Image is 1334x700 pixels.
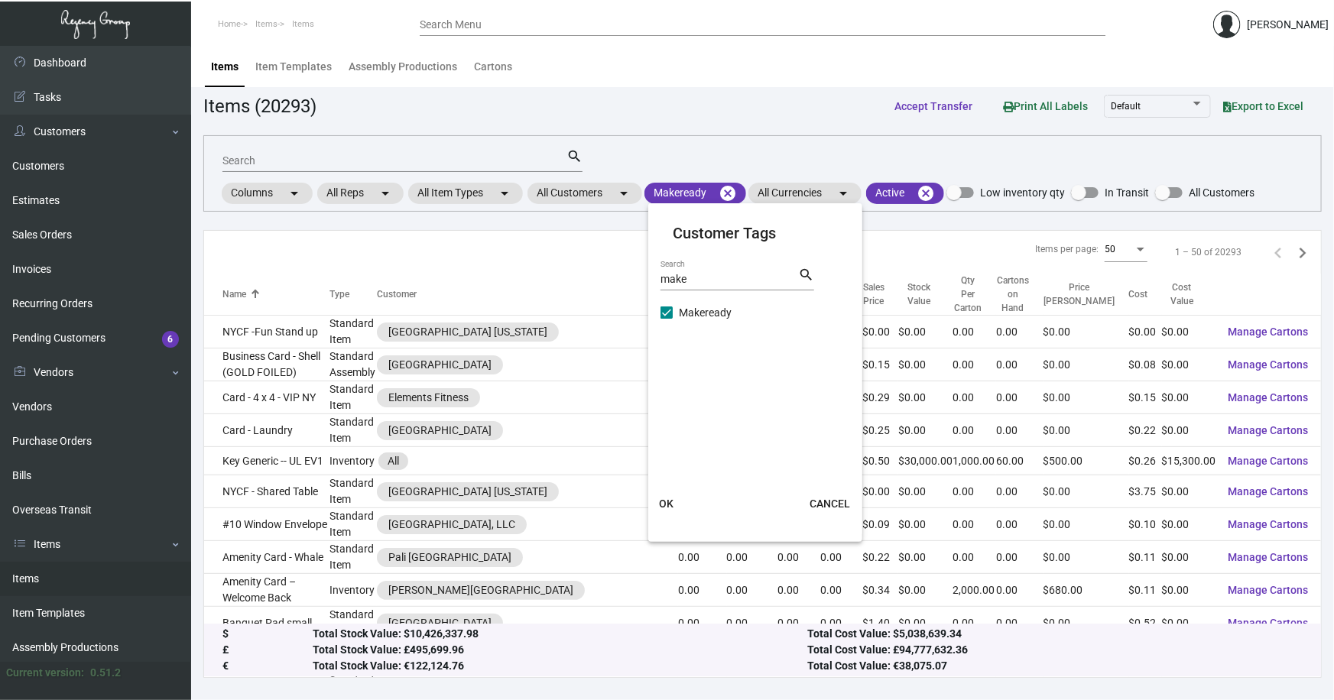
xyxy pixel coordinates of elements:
[642,490,691,517] button: OK
[679,303,732,322] span: Makeready
[797,490,862,517] button: CANCEL
[6,665,84,681] div: Current version:
[90,665,121,681] div: 0.51.2
[798,266,814,284] mat-icon: search
[673,222,838,245] mat-card-title: Customer Tags
[810,497,850,510] span: CANCEL
[660,497,674,510] span: OK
